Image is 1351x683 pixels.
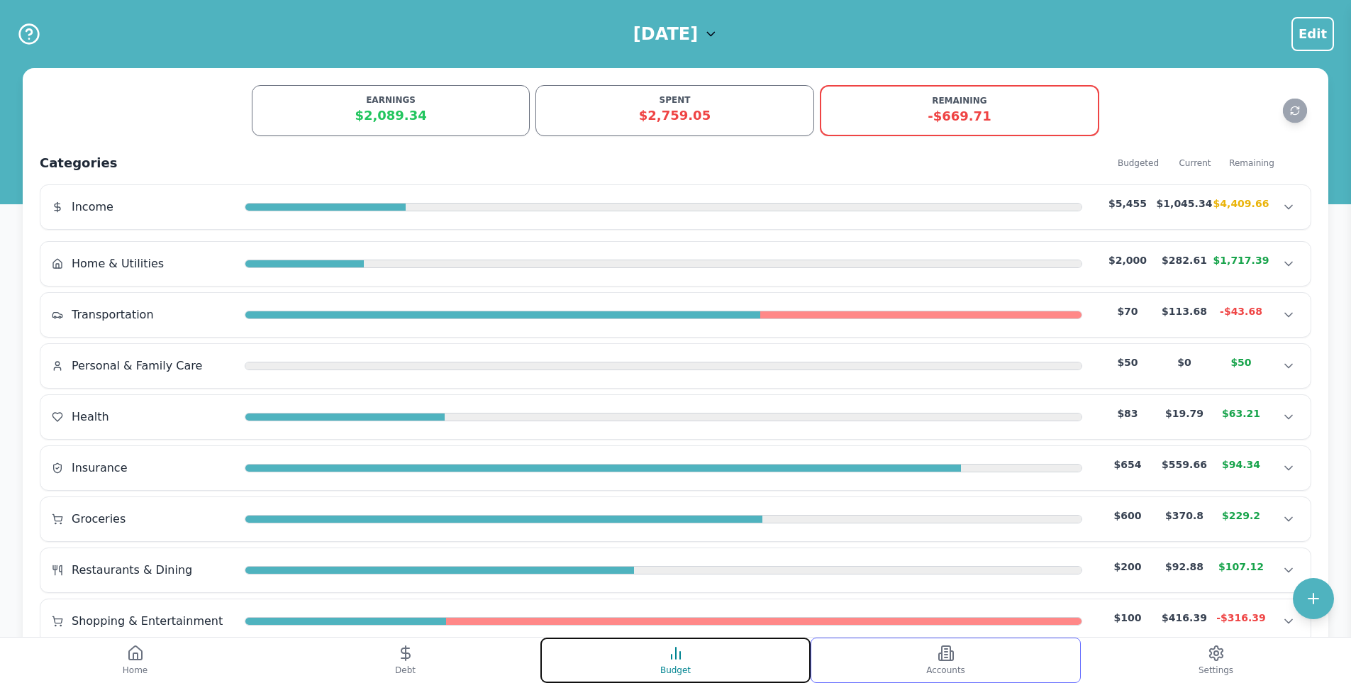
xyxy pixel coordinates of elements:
[545,106,804,126] div: $2,759.05
[72,357,202,374] span: Personal & Family Care
[1278,304,1299,326] button: Show transactions
[40,153,1110,173] h2: Categories
[1213,355,1269,370] div: $50
[830,106,1089,126] div: -$669.71
[1278,457,1299,479] button: Show transactions
[1278,196,1299,218] button: Show transactions
[633,23,698,45] h1: [DATE]
[1099,611,1156,625] div: $100
[1291,17,1334,51] button: Menu
[1278,560,1299,581] button: Show transactions
[72,562,192,579] span: Restaurants & Dining
[1156,355,1213,370] div: $0
[1156,560,1213,574] div: $92.88
[545,94,804,106] div: SPENT
[123,665,148,676] span: Home
[72,613,223,630] span: Shopping & Entertainment
[17,22,41,46] button: Help
[1156,611,1213,625] div: $416.39
[1099,457,1156,472] div: $654
[72,460,128,477] span: Insurance
[1223,157,1280,169] div: Remaining
[72,199,113,216] span: Income
[1278,253,1299,274] button: Show transactions
[1299,24,1327,44] span: Edit
[830,95,1089,106] div: REMAINING
[660,665,691,676] span: Budget
[1283,99,1308,123] button: Refresh data
[1213,196,1269,211] div: $4,409.66
[926,665,965,676] span: Accounts
[1099,406,1156,421] div: $83
[1081,638,1351,683] button: Settings
[540,638,811,683] button: Budget
[1213,253,1269,267] div: $1,717.39
[1156,253,1213,267] div: $282.61
[1099,355,1156,370] div: $50
[1199,665,1233,676] span: Settings
[1099,304,1156,318] div: $70
[261,94,521,106] div: EARNINGS
[1156,457,1213,472] div: $559.66
[1156,406,1213,421] div: $19.79
[1099,196,1156,211] div: $5,455
[72,255,164,272] span: Home & Utilities
[1099,509,1156,523] div: $600
[811,638,1081,683] button: Accounts
[270,638,540,683] button: Debt
[395,665,416,676] span: Debt
[1278,509,1299,530] button: Show transactions
[261,106,521,126] div: $2,089.34
[1213,611,1269,625] div: -$316.39
[1110,157,1167,169] div: Budgeted
[1278,355,1299,377] button: Show transactions
[72,511,126,528] span: Groceries
[72,306,154,323] span: Transportation
[1278,406,1299,428] button: Show transactions
[1278,611,1299,632] button: Show transactions
[1156,304,1213,318] div: $113.68
[1213,560,1269,574] div: $107.12
[1099,253,1156,267] div: $2,000
[72,409,109,426] span: Health
[1099,560,1156,574] div: $200
[1213,304,1269,318] div: -$43.68
[1213,406,1269,421] div: $63.21
[1156,509,1213,523] div: $370.8
[1156,196,1213,211] div: $1,045.34
[1213,509,1269,523] div: $229.2
[1167,157,1223,169] div: Current
[1213,457,1269,472] div: $94.34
